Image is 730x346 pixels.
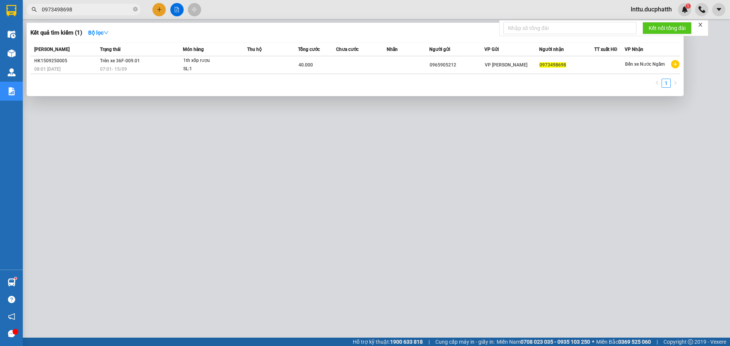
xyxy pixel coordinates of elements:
[183,65,240,73] div: SL: 1
[671,79,680,88] button: right
[88,30,109,36] strong: Bộ lọc
[662,79,670,87] a: 1
[34,57,98,65] div: HK1509250005
[30,29,82,37] h3: Kết quả tìm kiếm ( 1 )
[655,81,659,85] span: left
[594,47,617,52] span: TT xuất HĐ
[42,5,132,14] input: Tìm tên, số ĐT hoặc mã đơn
[183,57,240,65] div: 1th xốp rượu
[14,277,17,280] sup: 1
[387,47,398,52] span: Nhãn
[484,47,499,52] span: VP Gửi
[539,47,564,52] span: Người nhận
[625,62,665,67] span: Bến xe Nước Ngầm
[32,7,37,12] span: search
[133,6,138,13] span: close-circle
[652,79,662,88] li: Previous Page
[34,66,60,72] span: 08:01 [DATE]
[100,47,121,52] span: Trạng thái
[540,62,566,68] span: 0973498698
[625,47,643,52] span: VP Nhận
[133,7,138,11] span: close-circle
[8,49,16,57] img: warehouse-icon
[649,24,686,32] span: Kết nối tổng đài
[298,62,313,68] span: 40.000
[8,68,16,76] img: warehouse-icon
[34,47,70,52] span: [PERSON_NAME]
[8,330,15,337] span: message
[8,313,15,320] span: notification
[183,47,204,52] span: Món hàng
[82,27,115,39] button: Bộ lọcdown
[698,22,703,27] span: close
[100,66,127,72] span: 07:01 - 15/09
[8,296,15,303] span: question-circle
[298,47,320,52] span: Tổng cước
[336,47,359,52] span: Chưa cước
[643,22,692,34] button: Kết nối tổng đài
[673,81,678,85] span: right
[247,47,262,52] span: Thu hộ
[8,87,16,95] img: solution-icon
[429,47,450,52] span: Người gửi
[662,79,671,88] li: 1
[671,60,679,68] span: plus-circle
[8,278,16,286] img: warehouse-icon
[485,62,527,68] span: VP [PERSON_NAME]
[6,5,16,16] img: logo-vxr
[103,30,109,35] span: down
[8,30,16,38] img: warehouse-icon
[652,79,662,88] button: left
[430,61,484,69] div: 0965905212
[503,22,636,34] input: Nhập số tổng đài
[100,58,140,63] span: Trên xe 36F-009.01
[671,79,680,88] li: Next Page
